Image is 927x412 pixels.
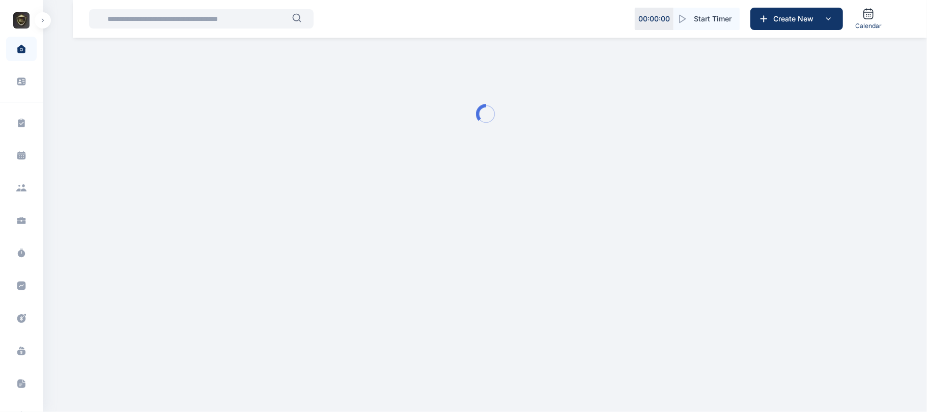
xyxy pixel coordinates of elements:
[673,8,740,30] button: Start Timer
[694,14,732,24] span: Start Timer
[769,14,822,24] span: Create New
[851,4,886,34] a: Calendar
[855,22,882,30] span: Calendar
[638,14,670,24] p: 00 : 00 : 00
[750,8,843,30] button: Create New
